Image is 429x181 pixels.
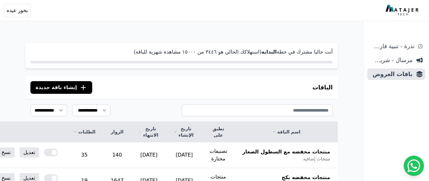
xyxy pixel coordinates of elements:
a: تعديل [20,147,39,158]
span: ندرة - تنبية قارب علي النفاذ [370,42,414,51]
a: تاريخ الانتهاء [139,126,159,138]
span: منتجات إضافية [303,156,330,162]
span: بخور عيده [7,7,28,14]
span: إنشاء باقة جديدة [35,84,77,91]
td: [DATE] [131,142,167,168]
p: أنت حاليا مشترك في خطة (استهلاكك الحالي هو ۳٤٤٦ من ١٥۰۰۰ مشاهدة شهرية للباقة) [30,48,333,56]
th: الزوار [103,122,131,142]
span: مرسال - شريط دعاية [370,56,413,65]
h3: الباقات [312,83,333,92]
a: اسم الباقة [242,129,330,135]
a: الطلبات [73,129,95,135]
button: إنشاء باقة جديدة [30,81,92,94]
span: منتجات مخفضه مع السطول الصغار [242,148,330,156]
td: [DATE] [167,142,202,168]
td: تصنيفات مختارة [202,142,235,168]
button: بخور عيده [4,4,31,17]
strong: البداية [261,49,277,55]
td: 140 [103,142,131,168]
img: MatajerTech Logo [386,5,420,16]
th: تطبق على [202,122,235,142]
td: 35 [66,142,103,168]
span: باقات العروض [370,70,413,79]
a: تاريخ الإنشاء [174,126,194,138]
